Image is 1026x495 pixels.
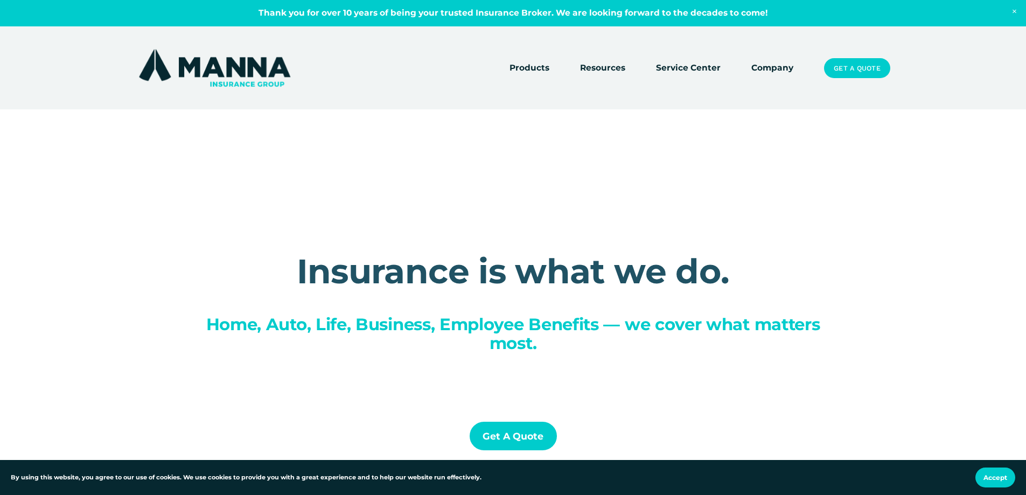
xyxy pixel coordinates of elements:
[824,58,890,79] a: Get a Quote
[656,61,721,76] a: Service Center
[580,61,625,76] a: folder dropdown
[509,61,549,75] span: Products
[11,473,481,483] p: By using this website, you agree to our use of cookies. We use cookies to provide you with a grea...
[975,468,1015,487] button: Accept
[206,314,825,353] span: Home, Auto, Life, Business, Employee Benefits — we cover what matters most.
[983,473,1007,482] span: Accept
[297,250,730,292] strong: Insurance is what we do.
[136,47,293,89] img: Manna Insurance Group
[751,61,793,76] a: Company
[580,61,625,75] span: Resources
[509,61,549,76] a: folder dropdown
[470,422,557,450] a: Get a Quote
